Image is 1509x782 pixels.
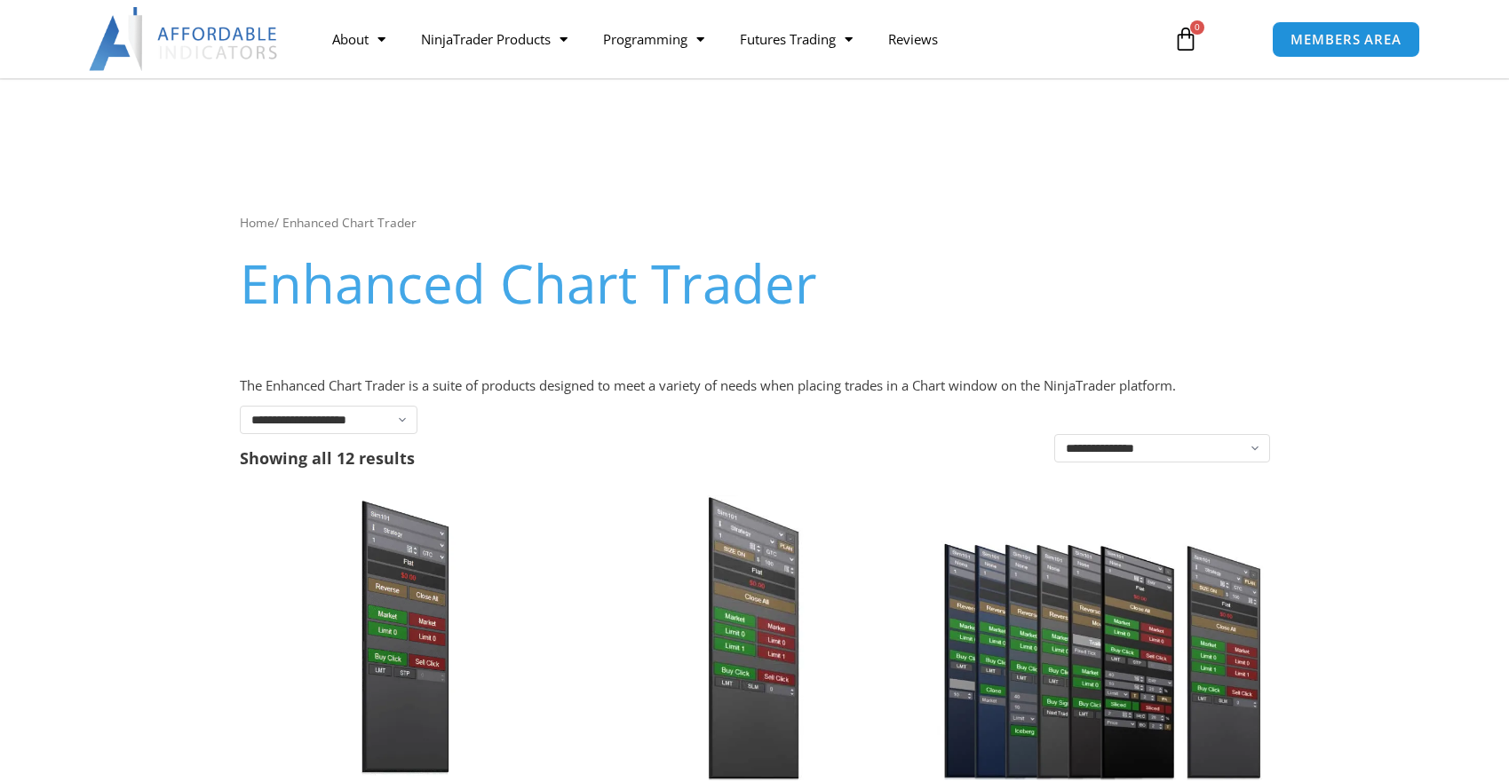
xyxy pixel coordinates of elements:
span: 0 [1190,20,1204,35]
a: About [314,19,403,59]
nav: Menu [314,19,1153,59]
a: Home [240,214,274,231]
a: 0 [1147,13,1225,65]
a: NinjaTrader Products [403,19,585,59]
img: ProfessionalToolsBundlePage [937,495,1268,779]
nav: Breadcrumb [240,211,1270,234]
h1: Enhanced Chart Trader [240,246,1270,320]
a: Programming [585,19,722,59]
img: Essential Chart Trader Tools [588,495,919,779]
a: Futures Trading [722,19,870,59]
img: BasicTools [240,495,571,779]
select: Shop order [1054,434,1270,462]
img: LogoAI | Affordable Indicators – NinjaTrader [89,7,280,71]
span: MEMBERS AREA [1291,33,1402,46]
a: Reviews [870,19,956,59]
p: The Enhanced Chart Trader is a suite of products designed to meet a variety of needs when placing... [240,374,1270,399]
a: MEMBERS AREA [1272,21,1420,58]
p: Showing all 12 results [240,450,415,466]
